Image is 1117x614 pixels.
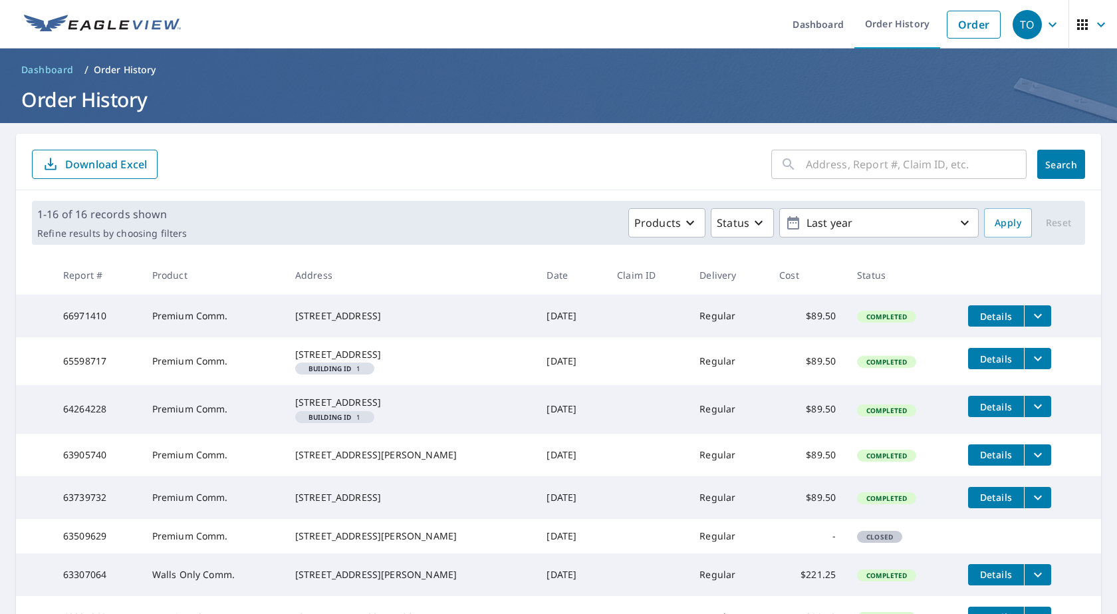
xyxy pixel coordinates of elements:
span: Details [976,353,1016,365]
td: Regular [689,434,769,476]
button: Products [628,208,705,237]
div: [STREET_ADDRESS][PERSON_NAME] [295,448,526,462]
button: detailsBtn-65598717 [968,348,1024,369]
td: [DATE] [536,434,606,476]
th: Report # [53,255,142,295]
span: Completed [858,451,915,460]
span: Apply [995,215,1021,231]
th: Product [142,255,285,295]
p: Products [634,215,681,231]
td: [DATE] [536,295,606,337]
button: Download Excel [32,150,158,179]
span: Closed [858,532,901,541]
th: Cost [769,255,846,295]
td: Regular [689,476,769,519]
td: 66971410 [53,295,142,337]
td: Premium Comm. [142,385,285,433]
div: TO [1013,10,1042,39]
th: Address [285,255,537,295]
button: Last year [779,208,979,237]
td: Premium Comm. [142,476,285,519]
button: detailsBtn-63307064 [968,564,1024,585]
td: [DATE] [536,553,606,596]
p: Download Excel [65,157,147,172]
span: Search [1048,158,1074,171]
td: Regular [689,553,769,596]
div: [STREET_ADDRESS] [295,309,526,323]
td: Premium Comm. [142,519,285,553]
td: Regular [689,337,769,385]
td: [DATE] [536,476,606,519]
td: 64264228 [53,385,142,433]
td: 63509629 [53,519,142,553]
button: Apply [984,208,1032,237]
img: EV Logo [24,15,181,35]
td: [DATE] [536,519,606,553]
a: Dashboard [16,59,79,80]
button: Status [711,208,774,237]
td: - [769,519,846,553]
span: Details [976,448,1016,461]
td: $89.50 [769,476,846,519]
input: Address, Report #, Claim ID, etc. [806,146,1027,183]
td: $89.50 [769,385,846,433]
button: filesDropdownBtn-66971410 [1024,305,1051,327]
td: Premium Comm. [142,295,285,337]
em: Building ID [309,365,352,372]
span: Dashboard [21,63,74,77]
span: Details [976,310,1016,323]
span: Completed [858,406,915,415]
a: Order [947,11,1001,39]
td: 63905740 [53,434,142,476]
span: Completed [858,312,915,321]
td: Premium Comm. [142,434,285,476]
span: Completed [858,357,915,367]
td: Regular [689,385,769,433]
button: filesDropdownBtn-63905740 [1024,444,1051,466]
td: $89.50 [769,434,846,476]
button: filesDropdownBtn-63307064 [1024,564,1051,585]
p: Status [717,215,749,231]
button: detailsBtn-66971410 [968,305,1024,327]
td: Premium Comm. [142,337,285,385]
p: Order History [94,63,156,77]
div: [STREET_ADDRESS][PERSON_NAME] [295,568,526,581]
nav: breadcrumb [16,59,1101,80]
td: 63739732 [53,476,142,519]
th: Delivery [689,255,769,295]
span: 1 [301,414,369,420]
th: Date [536,255,606,295]
td: [DATE] [536,385,606,433]
th: Claim ID [606,255,689,295]
div: [STREET_ADDRESS] [295,491,526,504]
td: 63307064 [53,553,142,596]
th: Status [846,255,957,295]
p: Refine results by choosing filters [37,228,187,239]
em: Building ID [309,414,352,420]
p: 1-16 of 16 records shown [37,206,187,222]
td: Walls Only Comm. [142,553,285,596]
span: Details [976,491,1016,504]
td: $89.50 [769,295,846,337]
button: filesDropdownBtn-64264228 [1024,396,1051,417]
span: Completed [858,571,915,580]
td: Regular [689,519,769,553]
td: Regular [689,295,769,337]
td: $89.50 [769,337,846,385]
td: [DATE] [536,337,606,385]
button: filesDropdownBtn-63739732 [1024,487,1051,508]
div: [STREET_ADDRESS] [295,348,526,361]
td: 65598717 [53,337,142,385]
td: $221.25 [769,553,846,596]
p: Last year [801,212,957,235]
h1: Order History [16,86,1101,113]
button: Search [1037,150,1085,179]
button: detailsBtn-63905740 [968,444,1024,466]
button: detailsBtn-64264228 [968,396,1024,417]
div: [STREET_ADDRESS][PERSON_NAME] [295,530,526,543]
button: detailsBtn-63739732 [968,487,1024,508]
span: 1 [301,365,369,372]
span: Details [976,568,1016,581]
span: Completed [858,494,915,503]
span: Details [976,400,1016,413]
